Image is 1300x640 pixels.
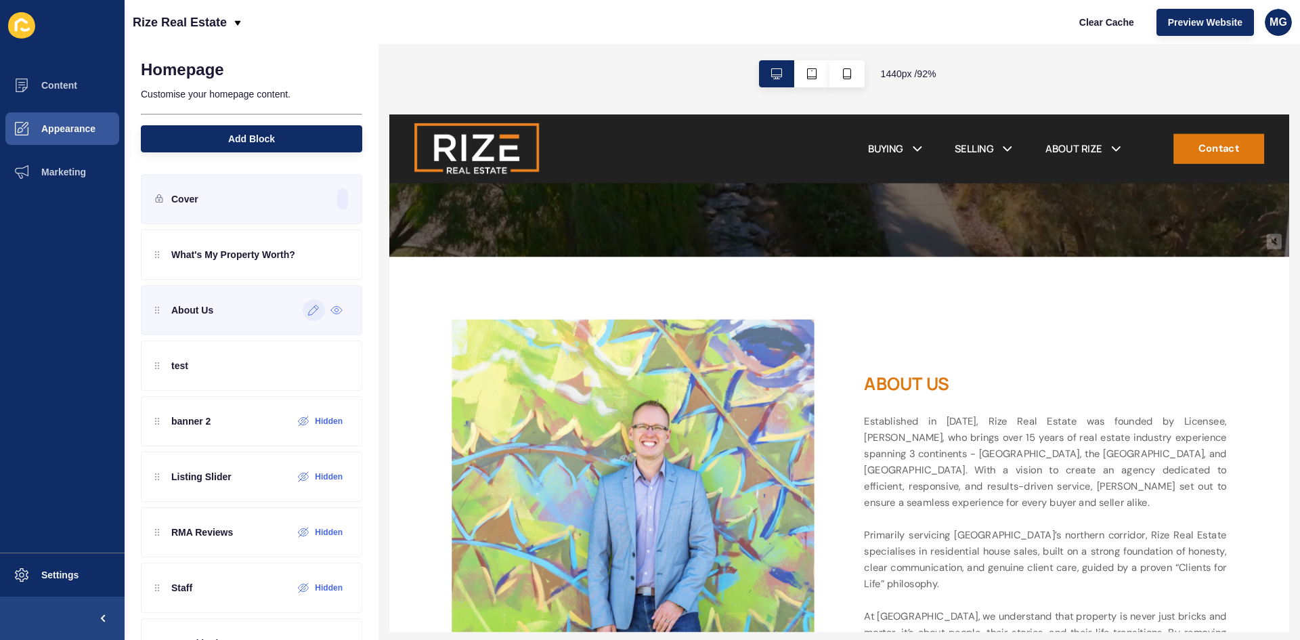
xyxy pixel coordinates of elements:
p: What's My Property Worth? [171,248,295,261]
button: Clear Cache [1068,9,1146,36]
span: Add Block [228,132,275,146]
span: MG [1270,16,1287,29]
h2: ABOUT US [515,280,907,302]
h1: Homepage [141,60,224,79]
p: Staff [171,581,192,595]
p: RMA Reviews [171,526,233,539]
p: About Us [171,303,213,317]
p: Customise your homepage content. [141,79,362,109]
button: Preview Website [1156,9,1254,36]
a: SELLING [613,29,655,45]
div: Scroll [5,85,970,146]
a: Contact [850,21,948,54]
span: Clear Cache [1079,16,1134,29]
label: Hidden [315,527,343,538]
p: Rize Real Estate [133,5,227,39]
a: ABOUT RIZE [710,29,772,45]
p: test [171,359,188,372]
p: Established in [DATE], Rize Real Estate was founded by Licensee, [PERSON_NAME], who brings over 1... [515,324,907,623]
a: BUYING [519,29,557,45]
span: 1440 px / 92 % [881,67,936,81]
p: Cover [171,192,198,206]
label: Hidden [315,416,343,427]
span: Preview Website [1168,16,1242,29]
label: Hidden [315,582,343,593]
p: Listing Slider [171,470,232,484]
img: Company logo [27,7,162,68]
p: banner 2 [171,414,211,428]
button: Add Block [141,125,362,152]
label: Hidden [315,471,343,482]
